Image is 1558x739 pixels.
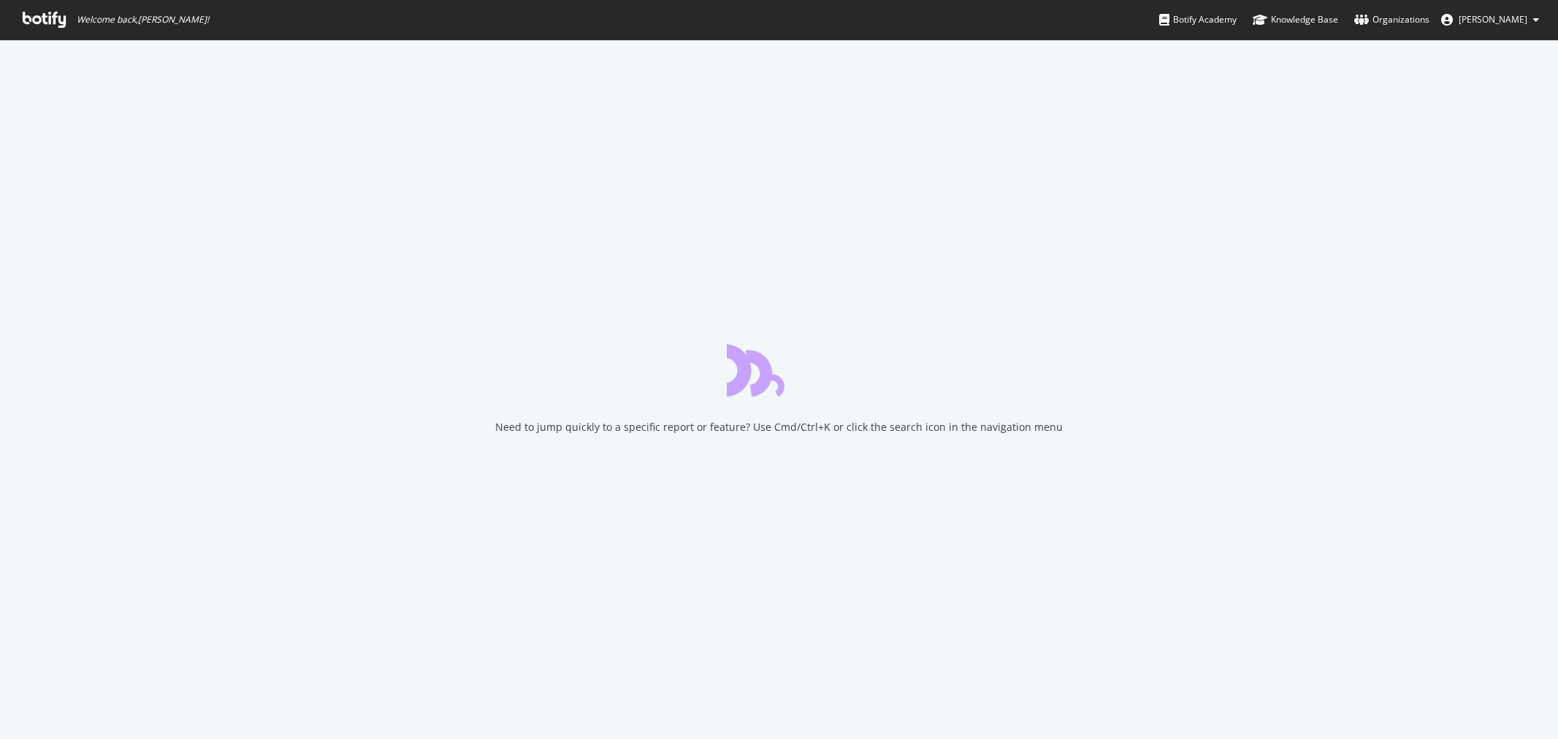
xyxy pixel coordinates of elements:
[727,344,832,397] div: animation
[1354,12,1429,27] div: Organizations
[1253,12,1338,27] div: Knowledge Base
[1159,12,1237,27] div: Botify Academy
[1459,13,1527,26] span: Jose Fausto Martinez
[1429,8,1551,31] button: [PERSON_NAME]
[77,14,209,26] span: Welcome back, [PERSON_NAME] !
[495,420,1063,434] div: Need to jump quickly to a specific report or feature? Use Cmd/Ctrl+K or click the search icon in ...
